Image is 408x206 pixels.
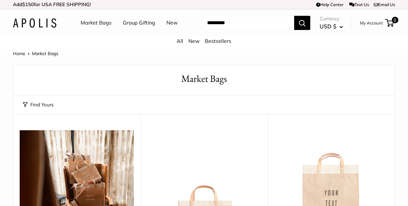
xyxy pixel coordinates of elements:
[349,2,369,7] a: Text Us
[32,51,58,56] span: Market Bags
[13,49,58,58] nav: Breadcrumb
[13,18,56,28] img: Apolis
[202,16,294,30] input: Search...
[386,19,394,27] a: 0
[188,38,200,44] a: New
[123,18,155,28] a: Group Gifting
[13,51,25,56] a: Home
[23,72,385,86] h1: Market Bags
[320,21,343,32] button: USD $
[23,100,54,109] button: Find Yours
[374,2,395,7] a: Email Us
[81,18,112,28] a: Market Bags
[177,38,183,44] a: All
[205,38,231,44] a: Bestsellers
[360,19,383,27] a: My Account
[392,17,398,23] span: 0
[320,14,343,23] span: Currency
[320,23,336,30] span: USD $
[166,18,178,28] a: New
[316,2,343,7] a: Help Center
[294,16,310,30] button: Search
[22,1,34,7] span: $150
